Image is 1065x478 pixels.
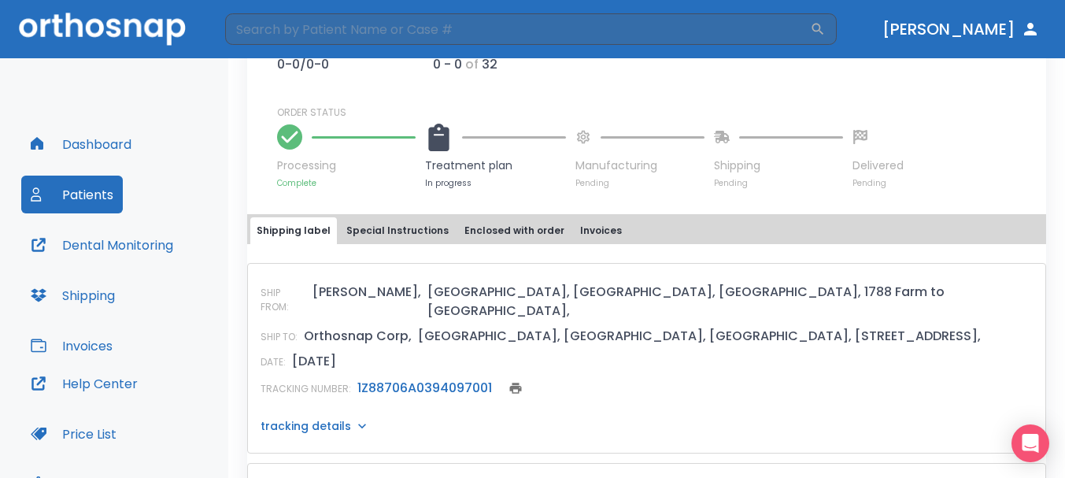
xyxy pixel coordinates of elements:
button: Enclosed with order [458,217,571,244]
p: Treatment plan [425,157,566,174]
p: tracking details [261,418,351,434]
button: Price List [21,415,126,453]
p: 0 - 0 [433,55,462,74]
a: 1Z88706A0394097001 [357,379,492,397]
p: 0-0/0-0 [277,55,335,74]
p: In progress [425,177,566,189]
p: DATE: [261,355,286,369]
button: print [505,377,527,399]
div: Open Intercom Messenger [1011,424,1049,462]
button: Invoices [574,217,628,244]
p: Processing [277,157,416,174]
p: Pending [575,177,704,189]
p: TRACKING NUMBER: [261,382,351,396]
button: Dashboard [21,125,141,163]
p: Delivered [852,157,904,174]
p: [GEOGRAPHIC_DATA], [GEOGRAPHIC_DATA], [GEOGRAPHIC_DATA], [STREET_ADDRESS], [418,327,981,346]
button: Shipping [21,276,124,314]
p: 32 [482,55,497,74]
button: Shipping label [250,217,337,244]
input: Search by Patient Name or Case # [225,13,810,45]
p: of [465,55,479,74]
p: [DATE] [292,352,336,371]
p: Pending [714,177,843,189]
p: SHIP TO: [261,330,298,344]
p: Manufacturing [575,157,704,174]
button: Patients [21,176,123,213]
p: Shipping [714,157,843,174]
p: [GEOGRAPHIC_DATA], [GEOGRAPHIC_DATA], [GEOGRAPHIC_DATA], 1788 Farm to [GEOGRAPHIC_DATA], [427,283,1033,321]
p: Orthosnap Corp, [304,327,412,346]
p: Complete [277,177,416,189]
button: Dental Monitoring [21,226,183,264]
img: Orthosnap [19,13,186,45]
button: Invoices [21,327,122,365]
button: Help Center [21,365,147,402]
div: tabs [250,217,1043,244]
p: Pending [852,177,904,189]
button: [PERSON_NAME] [876,15,1046,43]
p: ORDER STATUS [277,106,1035,120]
p: [PERSON_NAME], [312,283,421,302]
p: SHIP FROM: [261,286,306,314]
button: Special Instructions [340,217,455,244]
